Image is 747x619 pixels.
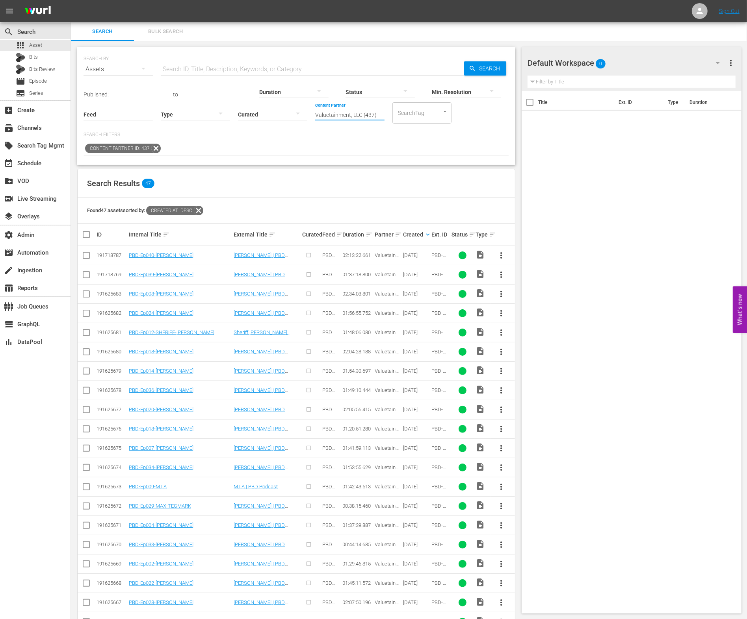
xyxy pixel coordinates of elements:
[492,439,511,458] button: more_vert
[366,231,373,238] span: sort
[431,407,446,418] span: PBD-Ep020
[476,61,506,76] span: Search
[424,231,431,238] span: keyboard_arrow_down
[431,522,446,534] span: PBD-Ep004
[302,231,320,238] div: Curated
[85,144,151,153] span: Content Partner ID: 437
[375,387,400,399] span: Valuetainment, LLC
[375,291,400,303] span: Valuetainment, LLC
[375,407,400,418] span: Valuetainment, LLC
[492,497,511,516] button: more_vert
[726,54,736,72] button: more_vert
[343,407,373,412] div: 02:05:56.415
[4,27,13,37] span: Search
[343,349,373,355] div: 02:04:28.188
[234,310,288,322] a: [PERSON_NAME] | PBD Podcast
[476,250,485,259] span: Video
[234,230,300,239] div: External Title
[4,266,13,275] span: Ingestion
[476,423,485,433] span: Video
[496,251,506,260] span: more_vert
[476,597,485,606] span: Video
[322,541,339,559] span: PBD Podcast
[403,561,429,567] div: [DATE]
[129,349,193,355] a: PBD-Ep018-[PERSON_NAME]
[496,424,506,434] span: more_vert
[129,464,193,470] a: PBD-Ep034-[PERSON_NAME]
[97,580,126,586] div: 191625668
[234,349,288,360] a: [PERSON_NAME] | PBD Podcast
[322,310,339,328] span: PBD Podcast
[431,252,446,264] span: PBD-Ep040
[234,503,288,515] a: [PERSON_NAME] | PBD Podcast
[269,231,276,238] span: sort
[375,272,400,283] span: Valuetainment, LLC
[97,387,126,393] div: 191625678
[234,368,288,380] a: [PERSON_NAME] | PBD Podcast
[129,580,193,586] a: PBD-Ep022-[PERSON_NAME]
[614,91,663,113] th: Ext. ID
[476,308,485,317] span: Video
[496,366,506,376] span: more_vert
[343,503,373,509] div: 00:38:15.460
[343,310,373,316] div: 01:56:55.752
[403,580,429,586] div: [DATE]
[431,580,446,592] span: PBD-Ep022
[234,252,288,264] a: [PERSON_NAME] | PBD Podcast
[496,386,506,395] span: more_vert
[234,387,288,399] a: [PERSON_NAME] | PBD Podcast
[403,349,429,355] div: [DATE]
[476,346,485,356] span: Video
[234,561,288,573] a: [PERSON_NAME] | PBD Podcast
[4,248,13,257] span: Automation
[322,407,339,424] span: PBD Podcast
[375,252,400,264] span: Valuetainment, LLC
[234,599,288,611] a: [PERSON_NAME] | PBD Podcast
[129,561,193,567] a: PBD-Ep002-[PERSON_NAME]
[4,194,13,203] span: Live Streaming
[403,503,429,509] div: [DATE]
[97,252,126,258] div: 191718787
[29,41,42,49] span: Asset
[492,323,511,342] button: more_vert
[496,443,506,453] span: more_vert
[234,329,293,341] a: Sheriff [PERSON_NAME] | PBD Podcast
[76,27,129,36] span: Search
[375,541,400,553] span: Valuetainment, LLC
[375,310,400,322] span: Valuetainment, LLC
[403,230,429,239] div: Created
[375,349,400,360] span: Valuetainment, LLC
[29,77,47,85] span: Episode
[492,477,511,496] button: more_vert
[403,252,429,258] div: [DATE]
[129,230,231,239] div: Internal Title
[492,554,511,573] button: more_vert
[496,347,506,357] span: more_vert
[496,559,506,569] span: more_vert
[322,329,339,347] span: PBD Podcast
[431,503,446,515] span: PBD-Ep029
[343,445,373,451] div: 01:41:59.113
[343,541,373,547] div: 00:44:14.685
[476,230,489,239] div: Type
[234,407,288,418] a: [PERSON_NAME] | PBD Podcast
[343,561,373,567] div: 01:29:46.815
[19,2,57,20] img: ans4CAIJ8jUAAAAAAAAAAAAAAAAAAAAAAAAgQb4GAAAAAAAAAAAAAAAAAAAAAAAAJMjXAAAAAAAAAAAAAAAAAAAAAAAAgAT5G...
[234,522,288,534] a: [PERSON_NAME] | PBD Podcast
[375,484,400,495] span: Valuetainment, LLC
[538,91,614,113] th: Title
[663,91,685,113] th: Type
[375,580,400,592] span: Valuetainment, LLC
[492,458,511,477] button: more_vert
[476,288,485,298] span: Video
[496,578,506,588] span: more_vert
[469,231,476,238] span: sort
[476,269,485,279] span: Video
[431,464,446,476] span: PBD-Ep034
[375,503,400,515] span: Valuetainment, LLC
[322,522,339,540] span: PBD Podcast
[322,230,340,239] div: Feed
[375,368,400,380] span: Valuetainment, LLC
[4,176,13,186] span: VOD
[5,6,14,16] span: menu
